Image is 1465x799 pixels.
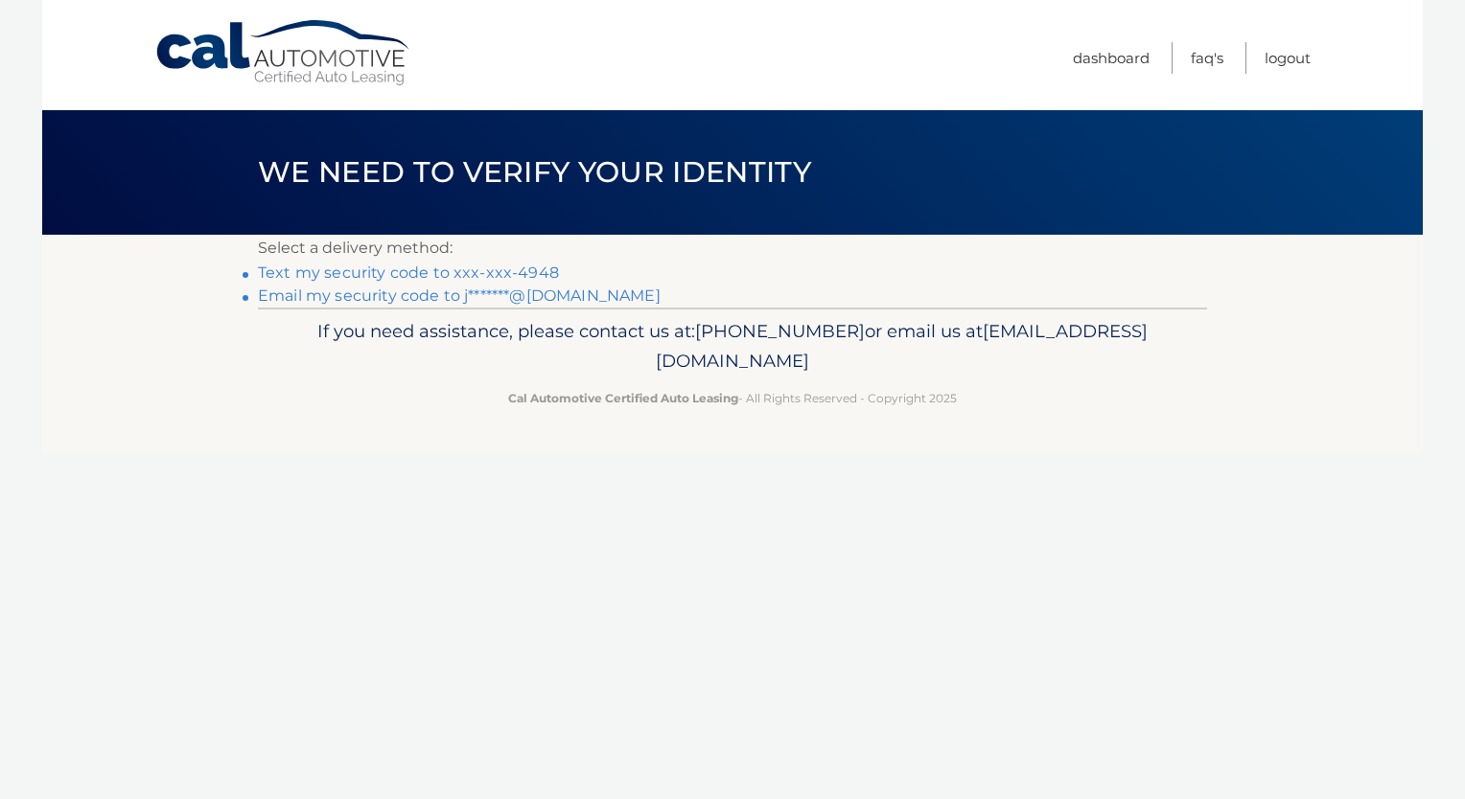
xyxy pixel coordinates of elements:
[508,391,738,405] strong: Cal Automotive Certified Auto Leasing
[258,286,661,305] a: Email my security code to j*******@[DOMAIN_NAME]
[1265,42,1311,74] a: Logout
[258,154,811,190] span: We need to verify your identity
[258,235,1207,262] p: Select a delivery method:
[258,263,559,282] a: Text my security code to xxx-xxx-4948
[270,388,1195,408] p: - All Rights Reserved - Copyright 2025
[1191,42,1223,74] a: FAQ's
[695,320,865,342] span: [PHONE_NUMBER]
[270,316,1195,377] p: If you need assistance, please contact us at: or email us at
[154,19,413,87] a: Cal Automotive
[1073,42,1150,74] a: Dashboard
